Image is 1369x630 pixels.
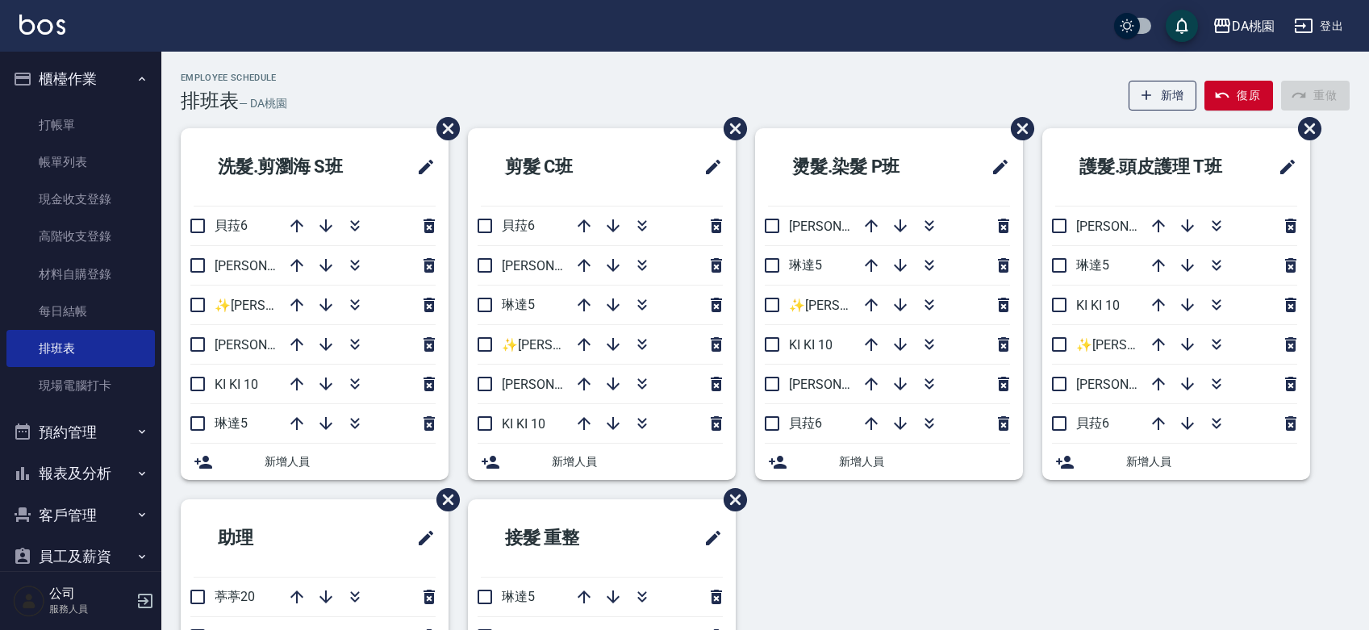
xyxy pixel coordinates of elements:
span: 琳達5 [1076,257,1109,273]
a: 材料自購登錄 [6,256,155,293]
a: 高階收支登錄 [6,218,155,255]
a: 現金收支登錄 [6,181,155,218]
h3: 排班表 [181,90,239,112]
span: 刪除班表 [999,105,1037,152]
a: 現場電腦打卡 [6,367,155,404]
span: 琳達5 [502,589,535,604]
span: [PERSON_NAME]3 [1076,219,1180,234]
h2: 燙髮.染髮 P班 [768,138,953,196]
span: 修改班表的標題 [407,148,436,186]
button: 登出 [1288,11,1350,41]
p: 服務人員 [49,602,131,616]
span: 新增人員 [552,453,723,470]
span: 貝菈6 [1076,415,1109,431]
h5: 公司 [49,586,131,602]
a: 帳單列表 [6,144,155,181]
span: 刪除班表 [424,105,462,152]
h2: 助理 [194,509,342,567]
span: KI KI 10 [1076,298,1120,313]
h2: Employee Schedule [181,73,287,83]
span: 葶葶20 [215,589,255,604]
span: 琳達5 [789,257,822,273]
h6: — DA桃園 [239,95,287,112]
h2: 剪髮 C班 [481,138,645,196]
span: 新增人員 [265,453,436,470]
button: 預約管理 [6,411,155,453]
span: 修改班表的標題 [1268,148,1297,186]
span: 修改班表的標題 [694,148,723,186]
span: 新增人員 [839,453,1010,470]
img: Person [13,585,45,617]
span: 貝菈6 [789,415,822,431]
span: 刪除班表 [712,105,749,152]
span: ✨[PERSON_NAME][PERSON_NAME] ✨16 [789,298,1033,313]
h2: 洗髮.剪瀏海 S班 [194,138,386,196]
button: 新增 [1129,81,1197,111]
img: Logo [19,15,65,35]
div: 新增人員 [755,444,1023,480]
span: 貝菈6 [215,218,248,233]
button: 復原 [1204,81,1273,111]
span: [PERSON_NAME]8 [215,258,319,273]
span: [PERSON_NAME]8 [789,219,893,234]
div: 新增人員 [181,444,449,480]
span: [PERSON_NAME]8 [1076,377,1180,392]
button: 員工及薪資 [6,536,155,578]
button: 報表及分析 [6,453,155,494]
span: KI KI 10 [215,377,258,392]
button: save [1166,10,1198,42]
span: [PERSON_NAME]3 [789,377,893,392]
button: 客戶管理 [6,494,155,536]
span: 修改班表的標題 [694,519,723,557]
span: 刪除班表 [1286,105,1324,152]
span: 新增人員 [1126,453,1297,470]
h2: 接髮 重整 [481,509,649,567]
button: DA桃園 [1206,10,1281,43]
div: DA桃園 [1232,16,1275,36]
span: 修改班表的標題 [407,519,436,557]
span: 刪除班表 [424,476,462,524]
span: [PERSON_NAME]3 [502,258,606,273]
span: ✨[PERSON_NAME][PERSON_NAME] ✨16 [215,298,458,313]
div: 新增人員 [468,444,736,480]
span: 刪除班表 [712,476,749,524]
span: ✨[PERSON_NAME][PERSON_NAME] ✨16 [1076,337,1320,353]
span: 琳達5 [215,415,248,431]
button: 櫃檯作業 [6,58,155,100]
span: [PERSON_NAME]3 [215,337,319,353]
a: 排班表 [6,330,155,367]
span: KI KI 10 [502,416,545,432]
span: 琳達5 [502,297,535,312]
h2: 護髮.頭皮護理 T班 [1055,138,1257,196]
div: 新增人員 [1042,444,1310,480]
span: KI KI 10 [789,337,833,353]
a: 每日結帳 [6,293,155,330]
span: 修改班表的標題 [981,148,1010,186]
a: 打帳單 [6,106,155,144]
span: ✨[PERSON_NAME][PERSON_NAME] ✨16 [502,337,745,353]
span: [PERSON_NAME]8 [502,377,606,392]
span: 貝菈6 [502,218,535,233]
